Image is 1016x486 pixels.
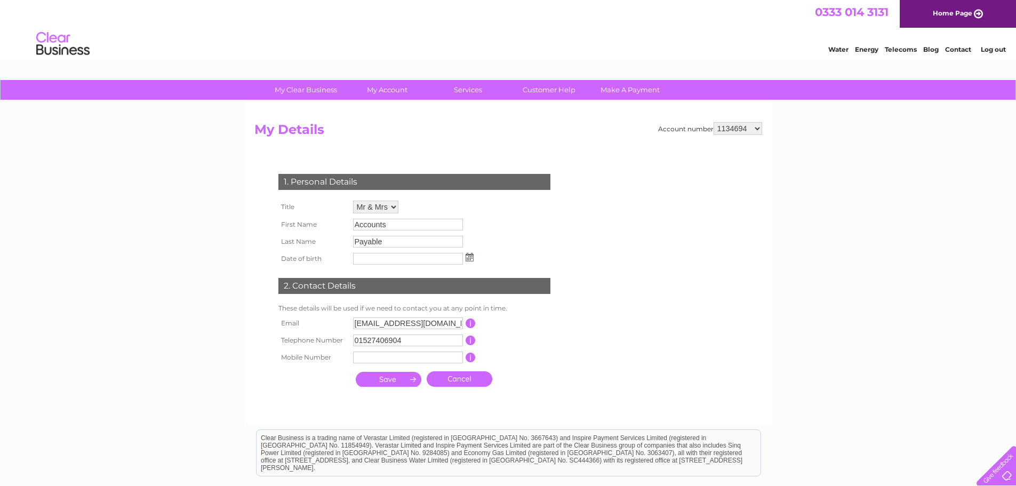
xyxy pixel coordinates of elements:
[945,45,971,53] a: Contact
[254,122,762,142] h2: My Details
[356,372,421,387] input: Submit
[343,80,431,100] a: My Account
[505,80,593,100] a: Customer Help
[36,28,90,60] img: logo.png
[278,278,550,294] div: 2. Contact Details
[424,80,512,100] a: Services
[276,216,350,233] th: First Name
[658,122,762,135] div: Account number
[828,45,849,53] a: Water
[815,5,889,19] a: 0333 014 3131
[923,45,939,53] a: Blog
[586,80,674,100] a: Make A Payment
[278,174,550,190] div: 1. Personal Details
[427,371,492,387] a: Cancel
[466,318,476,328] input: Information
[276,315,350,332] th: Email
[257,6,761,52] div: Clear Business is a trading name of Verastar Limited (registered in [GEOGRAPHIC_DATA] No. 3667643...
[466,336,476,345] input: Information
[981,45,1006,53] a: Log out
[276,332,350,349] th: Telephone Number
[262,80,350,100] a: My Clear Business
[466,253,474,261] img: ...
[855,45,878,53] a: Energy
[276,349,350,366] th: Mobile Number
[276,302,553,315] td: These details will be used if we need to contact you at any point in time.
[276,250,350,267] th: Date of birth
[466,353,476,362] input: Information
[276,233,350,250] th: Last Name
[885,45,917,53] a: Telecoms
[276,198,350,216] th: Title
